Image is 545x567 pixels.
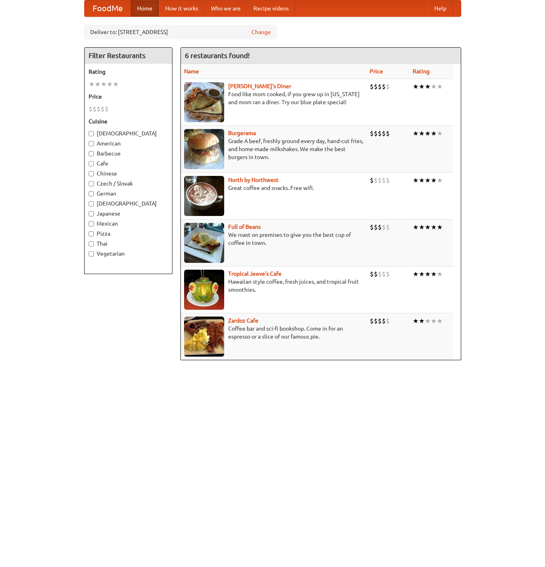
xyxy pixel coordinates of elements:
[89,159,168,167] label: Cafe
[159,0,205,16] a: How it works
[185,52,250,59] ng-pluralize: 6 restaurants found!
[425,176,431,185] li: ★
[382,82,386,91] li: $
[184,278,363,294] p: Hawaiian style coffee, fresh juices, and tropical fruit smoothies.
[419,270,425,278] li: ★
[89,105,93,113] li: $
[437,129,443,138] li: ★
[89,80,95,89] li: ★
[184,176,224,216] img: north.jpg
[386,176,390,185] li: $
[184,129,224,169] img: burgerama.jpg
[89,161,94,166] input: Cafe
[89,141,94,146] input: American
[89,149,168,157] label: Barbecue
[419,82,425,91] li: ★
[413,82,419,91] li: ★
[97,105,101,113] li: $
[184,223,224,263] img: beans.jpg
[184,270,224,310] img: jeeves.jpg
[89,93,168,101] h5: Price
[184,137,363,161] p: Grade A beef, freshly ground every day, hand-cut fries, and home-made milkshakes. We make the bes...
[374,317,378,325] li: $
[437,82,443,91] li: ★
[84,25,277,39] div: Deliver to: [STREET_ADDRESS]
[107,80,113,89] li: ★
[85,48,172,64] h4: Filter Restaurants
[184,325,363,341] p: Coffee bar and sci-fi bookshop. Come in for an espresso or a slice of our famous pie.
[413,129,419,138] li: ★
[184,184,363,192] p: Great coffee and snacks. Free wifi.
[431,82,437,91] li: ★
[89,210,168,218] label: Japanese
[228,130,256,136] a: Burgerama
[374,176,378,185] li: $
[89,241,94,246] input: Thai
[89,171,94,176] input: Chinese
[228,224,261,230] a: Full of Beans
[419,129,425,138] li: ★
[251,28,271,36] a: Change
[89,131,94,136] input: [DEMOGRAPHIC_DATA]
[205,0,247,16] a: Who we are
[382,317,386,325] li: $
[374,223,378,232] li: $
[184,82,224,122] img: sallys.jpg
[378,82,382,91] li: $
[419,176,425,185] li: ★
[89,117,168,125] h5: Cuisine
[370,129,374,138] li: $
[413,317,419,325] li: ★
[89,231,94,236] input: Pizza
[247,0,295,16] a: Recipe videos
[431,317,437,325] li: ★
[89,200,168,208] label: [DEMOGRAPHIC_DATA]
[89,211,94,216] input: Japanese
[428,0,453,16] a: Help
[370,223,374,232] li: $
[184,231,363,247] p: We roast on premises to give you the best cup of coffee in town.
[89,220,168,228] label: Mexican
[89,129,168,137] label: [DEMOGRAPHIC_DATA]
[89,201,94,206] input: [DEMOGRAPHIC_DATA]
[425,317,431,325] li: ★
[89,68,168,76] h5: Rating
[89,190,168,198] label: German
[184,90,363,106] p: Food like mom cooked, if you grew up in [US_STATE] and mom ran a diner. Try our blue plate special!
[437,223,443,232] li: ★
[437,176,443,185] li: ★
[89,169,168,178] label: Chinese
[370,176,374,185] li: $
[89,180,168,188] label: Czech / Slovak
[101,80,107,89] li: ★
[370,82,374,91] li: $
[437,270,443,278] li: ★
[382,223,386,232] li: $
[89,191,94,196] input: German
[228,177,279,183] a: North by Northwest
[386,129,390,138] li: $
[101,105,105,113] li: $
[378,129,382,138] li: $
[89,251,94,256] input: Vegetarian
[374,82,378,91] li: $
[374,270,378,278] li: $
[431,176,437,185] li: ★
[386,317,390,325] li: $
[382,270,386,278] li: $
[228,83,291,89] a: [PERSON_NAME]'s Diner
[413,68,430,75] a: Rating
[89,151,94,156] input: Barbecue
[105,105,109,113] li: $
[131,0,159,16] a: Home
[382,129,386,138] li: $
[374,129,378,138] li: $
[228,270,282,277] a: Tropical Jeeve's Cafe
[370,270,374,278] li: $
[89,139,168,147] label: American
[437,317,443,325] li: ★
[419,317,425,325] li: ★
